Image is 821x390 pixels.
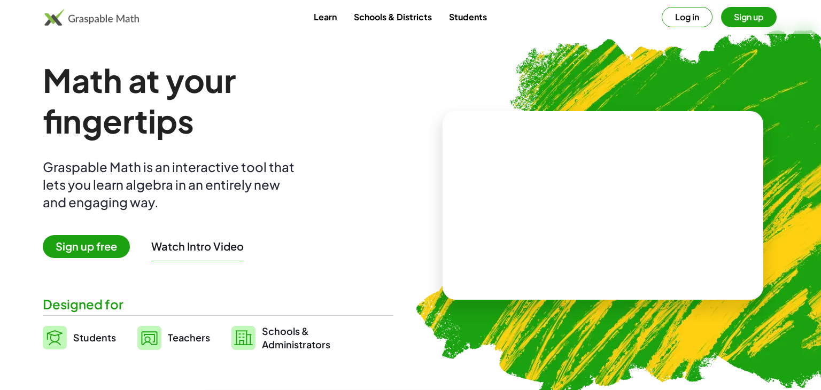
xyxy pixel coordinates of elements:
[231,324,330,351] a: Schools &Administrators
[440,7,495,27] a: Students
[73,331,116,344] span: Students
[262,324,330,351] span: Schools & Administrators
[168,331,210,344] span: Teachers
[43,158,299,211] div: Graspable Math is an interactive tool that lets you learn algebra in an entirely new and engaging...
[43,324,116,351] a: Students
[43,295,393,313] div: Designed for
[721,7,777,27] button: Sign up
[305,7,345,27] a: Learn
[662,7,712,27] button: Log in
[43,60,383,141] h1: Math at your fingertips
[137,324,210,351] a: Teachers
[137,326,161,350] img: svg%3e
[523,166,683,246] video: What is this? This is dynamic math notation. Dynamic math notation plays a central role in how Gr...
[43,235,130,258] span: Sign up free
[231,326,255,350] img: svg%3e
[151,239,244,253] button: Watch Intro Video
[345,7,440,27] a: Schools & Districts
[43,326,67,349] img: svg%3e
